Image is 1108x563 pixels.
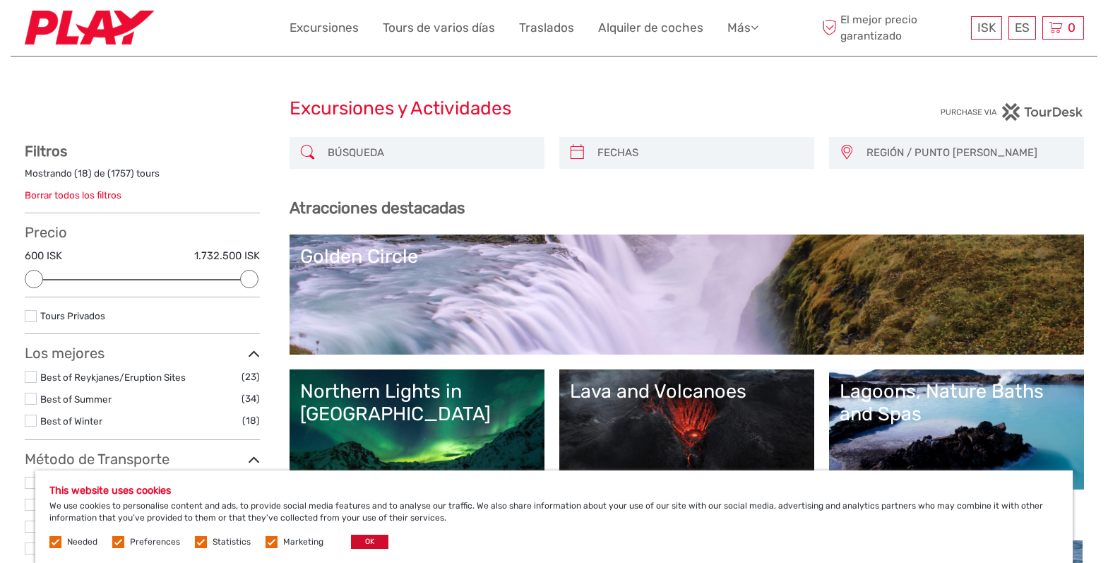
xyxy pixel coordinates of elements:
[20,25,160,36] p: We're away right now. Please check back later!
[130,536,180,548] label: Preferences
[25,167,260,189] div: Mostrando ( ) de ( ) tours
[300,245,1073,344] a: Golden Circle
[598,18,703,38] a: Alquiler de coches
[213,536,251,548] label: Statistics
[290,18,359,38] a: Excursiones
[592,141,807,165] input: FECHAS
[383,18,495,38] a: Tours de varios días
[78,167,88,180] label: 18
[290,97,819,120] h1: Excursiones y Actividades
[940,103,1083,121] img: PurchaseViaTourDesk.png
[49,485,1059,497] h5: This website uses cookies
[1008,16,1036,40] div: ES
[25,345,260,362] h3: Los mejores
[25,224,260,241] h3: Precio
[570,380,804,403] div: Lava and Volcanoes
[162,22,179,39] button: Open LiveChat chat widget
[40,393,112,405] a: Best of Summer
[819,12,967,43] span: El mejor precio garantizado
[727,18,758,38] a: Más
[351,535,388,549] button: OK
[25,249,62,263] label: 600 ISK
[283,536,323,548] label: Marketing
[40,415,102,427] a: Best of Winter
[322,141,537,165] input: BÚSQUEDA
[25,143,67,160] strong: Filtros
[242,413,260,429] span: (18)
[111,167,131,180] label: 1757
[570,380,804,479] a: Lava and Volcanoes
[1066,20,1078,35] span: 0
[194,249,260,263] label: 1.732.500 ISK
[40,372,186,383] a: Best of Reykjanes/Eruption Sites
[300,380,534,479] a: Northern Lights in [GEOGRAPHIC_DATA]
[840,380,1073,479] a: Lagoons, Nature Baths and Spas
[67,536,97,548] label: Needed
[242,369,260,385] span: (23)
[300,380,534,426] div: Northern Lights in [GEOGRAPHIC_DATA]
[40,310,105,321] a: Tours Privados
[25,189,121,201] a: Borrar todos los filtros
[977,20,996,35] span: ISK
[25,451,260,468] h3: Método de Transporte
[840,380,1073,426] div: Lagoons, Nature Baths and Spas
[860,141,1077,165] button: REGIÓN / PUNTO [PERSON_NAME]
[25,11,154,45] img: Fly Play
[242,391,260,407] span: (34)
[300,245,1073,268] div: Golden Circle
[290,198,465,218] b: Atracciones destacadas
[35,470,1073,563] div: We use cookies to personalise content and ads, to provide social media features and to analyse ou...
[519,18,574,38] a: Traslados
